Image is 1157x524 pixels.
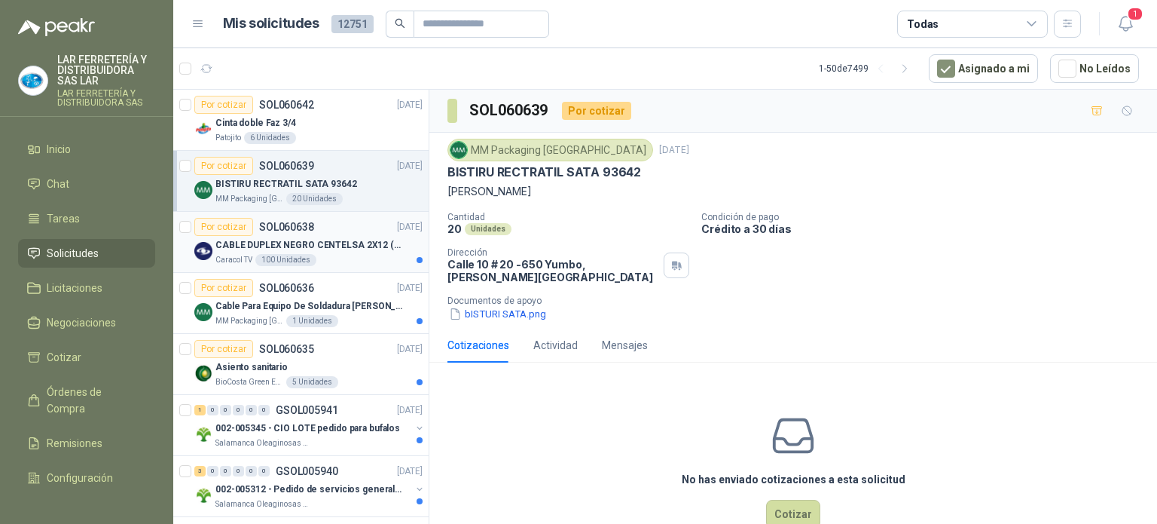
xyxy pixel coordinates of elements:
p: 002-005312 - Pedido de servicios generales CASA RO [215,483,403,497]
p: SOL060639 [259,161,314,171]
div: Cotizaciones [447,337,509,354]
p: GSOL005940 [276,466,338,477]
div: Por cotizar [194,279,253,297]
p: SOL060636 [259,283,314,293]
div: 0 [258,466,270,477]
p: [DATE] [397,464,423,479]
img: Company Logo [194,120,212,138]
div: 6 Unidades [244,132,296,144]
p: [DATE] [397,281,423,296]
p: [DATE] [397,220,423,234]
span: Tareas [47,210,80,227]
h1: Mis solicitudes [223,13,319,35]
p: Caracol TV [215,254,252,266]
a: 3 0 0 0 0 0 GSOL005940[DATE] Company Logo002-005312 - Pedido de servicios generales CASA ROSalama... [194,462,426,510]
div: 0 [207,405,218,415]
p: 20 [447,222,462,235]
p: Salamanca Oleaginosas SAS [215,437,310,449]
span: Órdenes de Compra [47,384,141,417]
span: Inicio [47,141,71,158]
p: LAR FERRETERÍA Y DISTRIBUIDORA SAS LAR [57,54,155,86]
div: 0 [220,405,231,415]
div: 1 Unidades [286,315,338,327]
p: SOL060635 [259,344,314,354]
button: Asignado a mi [929,54,1038,83]
a: Por cotizarSOL060642[DATE] Company LogoCinta doble Faz 3/4Patojito6 Unidades [173,90,429,151]
div: 0 [258,405,270,415]
p: 002-005345 - CIO LOTE pedido para bufalos [215,421,400,436]
img: Company Logo [194,242,212,260]
p: GSOL005941 [276,405,338,415]
div: 0 [246,466,257,477]
a: Negociaciones [18,308,155,337]
a: Tareas [18,204,155,233]
span: Configuración [47,470,113,486]
p: [DATE] [397,342,423,357]
div: 0 [207,466,218,477]
div: Mensajes [602,337,648,354]
h3: SOL060639 [469,99,550,122]
p: Dirección [447,247,658,258]
p: [DATE] [659,143,689,158]
p: Crédito a 30 días [701,222,1151,235]
div: 1 [194,405,206,415]
a: Por cotizarSOL060636[DATE] Company LogoCable Para Equipo De Soldadura [PERSON_NAME]MM Packaging [... [173,273,429,334]
div: 100 Unidades [255,254,316,266]
a: Configuración [18,464,155,492]
div: 0 [220,466,231,477]
div: 20 Unidades [286,193,343,205]
a: Licitaciones [18,274,155,302]
button: bISTURI SATA.png [447,306,548,322]
a: Por cotizarSOL060638[DATE] Company LogoCABLE DUPLEX NEGRO CENTELSA 2X12 (COLOR NEGRO)Caracol TV10... [173,212,429,273]
img: Company Logo [450,142,467,158]
p: Calle 10 # 20 -650 Yumbo , [PERSON_NAME][GEOGRAPHIC_DATA] [447,258,658,283]
h3: No has enviado cotizaciones a esta solicitud [682,471,905,488]
button: No Leídos [1050,54,1139,83]
span: Negociaciones [47,314,116,331]
p: BioCosta Green Energy S.A.S [215,376,283,388]
p: LAR FERRETERÍA Y DISTRIBUIDORA SAS [57,89,155,107]
span: 12751 [331,15,374,33]
img: Logo peakr [18,18,95,36]
a: Inicio [18,135,155,164]
span: search [395,18,405,29]
a: 1 0 0 0 0 0 GSOL005941[DATE] Company Logo002-005345 - CIO LOTE pedido para bufalosSalamanca Oleag... [194,401,426,449]
div: Todas [907,16,939,32]
div: 3 [194,466,206,477]
p: Cable Para Equipo De Soldadura [PERSON_NAME] [215,299,403,314]
div: 0 [233,405,244,415]
p: MM Packaging [GEOGRAPHIC_DATA] [215,315,283,327]
span: Remisiones [47,435,102,452]
p: [DATE] [397,403,423,418]
img: Company Logo [194,486,212,504]
p: Condición de pago [701,212,1151,222]
a: Por cotizarSOL060639[DATE] Company LogoBISTIRU RECTRATIL SATA 93642MM Packaging [GEOGRAPHIC_DATA]... [173,151,429,212]
p: [PERSON_NAME] [447,183,1139,200]
a: Solicitudes [18,239,155,268]
img: Company Logo [194,425,212,443]
p: Cinta doble Faz 3/4 [215,116,296,130]
img: Company Logo [19,66,47,95]
div: Por cotizar [194,96,253,114]
span: Licitaciones [47,280,102,296]
span: Cotizar [47,349,81,366]
div: Por cotizar [194,218,253,236]
p: MM Packaging [GEOGRAPHIC_DATA] [215,193,283,205]
p: Documentos de apoyo [447,296,1151,306]
div: 1 - 50 de 7499 [819,57,917,81]
p: [DATE] [397,159,423,173]
img: Company Logo [194,181,212,199]
span: Chat [47,176,69,192]
div: Por cotizar [562,102,631,120]
a: Órdenes de Compra [18,378,155,423]
div: Por cotizar [194,340,253,358]
a: Por cotizarSOL060635[DATE] Company LogoAsiento sanitarioBioCosta Green Energy S.A.S5 Unidades [173,334,429,395]
p: Cantidad [447,212,689,222]
p: BISTIRU RECTRATIL SATA 93642 [447,164,641,180]
div: Por cotizar [194,157,253,175]
span: 1 [1127,7,1143,21]
p: SOL060638 [259,222,314,232]
p: BISTIRU RECTRATIL SATA 93642 [215,177,357,192]
p: CABLE DUPLEX NEGRO CENTELSA 2X12 (COLOR NEGRO) [215,238,403,253]
a: Chat [18,170,155,198]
